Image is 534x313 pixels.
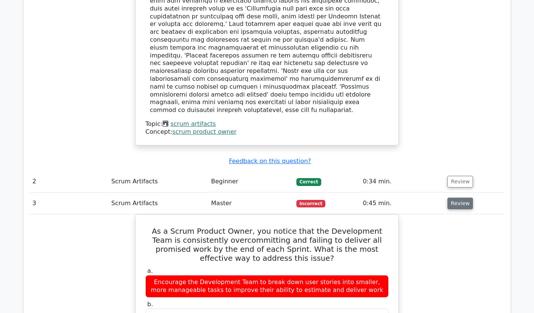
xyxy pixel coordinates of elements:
td: Scrum Artifacts [108,193,208,214]
button: Review [447,176,473,187]
a: Feedback on this question? [229,157,311,165]
td: 2 [29,171,108,192]
div: Topic: [145,120,389,128]
button: Review [447,198,473,209]
td: Beginner [208,171,294,192]
span: Correct [296,178,321,186]
td: 3 [29,193,108,214]
td: Scrum Artifacts [108,171,208,192]
td: 0:34 min. [360,171,444,192]
div: Encourage the Development Team to break down user stories into smaller, more manageable tasks to ... [145,275,389,298]
span: Incorrect [296,200,325,207]
div: Concept: [145,128,389,136]
a: scrum product owner [172,128,237,135]
span: a. [147,267,153,274]
a: scrum artifacts [171,120,216,127]
td: 0:45 min. [360,193,444,214]
td: Master [208,193,294,214]
h5: As a Scrum Product Owner, you notice that the Development Team is consistently overcommitting and... [145,227,389,263]
span: b. [147,301,153,308]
